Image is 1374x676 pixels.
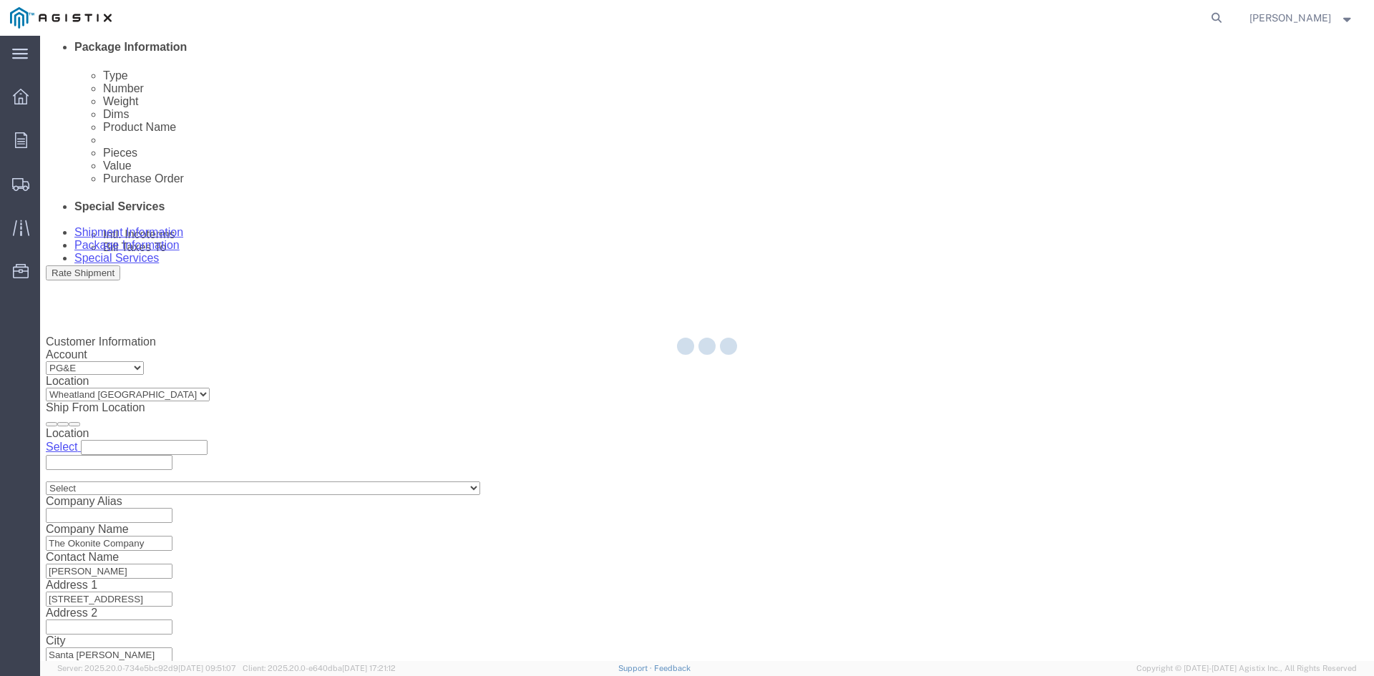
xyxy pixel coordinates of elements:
img: logo [10,7,112,29]
a: Support [618,664,654,672]
span: Server: 2025.20.0-734e5bc92d9 [57,664,236,672]
span: [DATE] 09:51:07 [178,664,236,672]
span: Mario Castellanos [1249,10,1331,26]
span: Client: 2025.20.0-e640dba [243,664,396,672]
span: [DATE] 17:21:12 [342,664,396,672]
button: [PERSON_NAME] [1249,9,1355,26]
span: Copyright © [DATE]-[DATE] Agistix Inc., All Rights Reserved [1136,662,1357,675]
a: Feedback [654,664,691,672]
